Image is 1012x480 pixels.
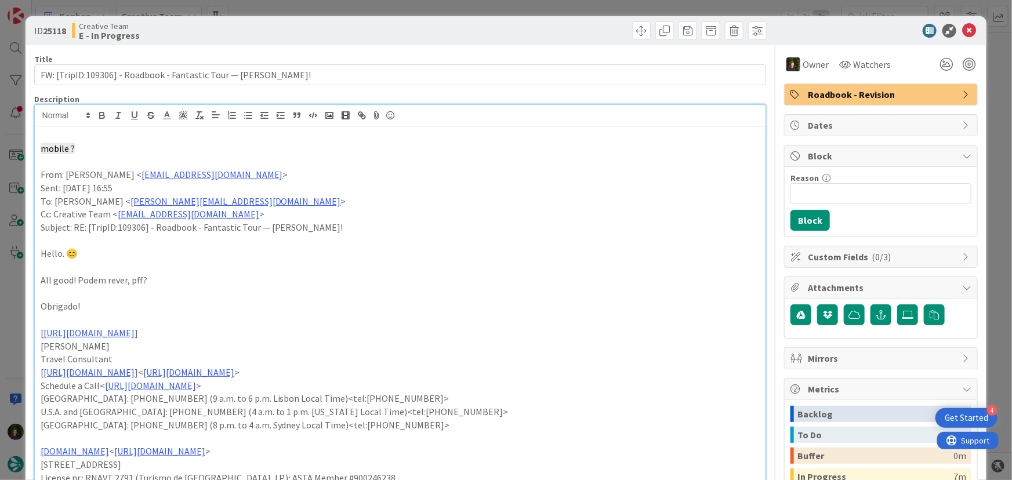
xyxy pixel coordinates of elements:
label: Reason [790,173,819,183]
b: 25118 [43,25,66,37]
span: Support [24,2,53,16]
b: E - In Progress [79,31,140,40]
a: [URL][DOMAIN_NAME] [43,366,135,378]
a: [URL][DOMAIN_NAME] [105,380,196,391]
p: All good! Podem rever, pff? [41,274,760,287]
a: [DOMAIN_NAME] [41,445,109,457]
span: Metrics [808,382,956,396]
div: Open Get Started checklist, remaining modules: 4 [935,408,998,428]
span: Owner [803,57,829,71]
span: Watchers [853,57,891,71]
p: Schedule a Call< > [41,379,760,392]
p: [PERSON_NAME] [41,340,760,353]
a: [PERSON_NAME][EMAIL_ADDRESS][DOMAIN_NAME] [130,195,341,207]
div: Buffer [797,448,953,464]
input: type card name here... [34,64,767,85]
div: 4 [987,405,998,416]
p: Obrigado! [41,300,760,313]
span: Dates [808,118,956,132]
p: Subject: RE: [TripID:109306] - Roadbook - Fantastic Tour — [PERSON_NAME]! [41,221,760,234]
p: [STREET_ADDRESS] [41,458,760,471]
span: Description [34,94,79,104]
label: Title [34,54,53,64]
p: [ ]< > [41,366,760,379]
span: mobile ? [41,143,75,154]
span: Creative Team [79,21,140,31]
button: Block [790,210,830,231]
span: Custom Fields [808,250,956,264]
p: [GEOGRAPHIC_DATA]: [PHONE_NUMBER] (8 p.m. to 4 a.m. Sydney Local Time)<tel:[PHONE_NUMBER]> [41,419,760,432]
span: Roadbook - Revision [808,88,956,101]
p: U.S.A. and [GEOGRAPHIC_DATA]: [PHONE_NUMBER] (4 a.m. to 1 p.m. [US_STATE] Local Time)<tel:[PHONE_... [41,405,760,419]
div: Backlog [797,406,953,422]
p: [GEOGRAPHIC_DATA]: [PHONE_NUMBER] (9 a.m. to 6 p.m. Lisbon Local Time)<tel:[PHONE_NUMBER]> [41,392,760,405]
span: ( 0/3 ) [872,251,891,263]
a: [EMAIL_ADDRESS][DOMAIN_NAME] [118,208,259,220]
div: 0m [953,448,966,464]
span: Block [808,149,956,163]
a: [URL][DOMAIN_NAME] [114,445,205,457]
p: Sent: [DATE] 16:55 [41,181,760,195]
div: Get Started [945,412,988,424]
p: Travel Consultant [41,352,760,366]
p: From: [PERSON_NAME] < > [41,168,760,181]
img: MC [786,57,800,71]
div: 0m [953,406,966,422]
a: [EMAIL_ADDRESS][DOMAIN_NAME] [142,169,283,180]
p: < > [41,445,760,458]
a: [URL][DOMAIN_NAME] [143,366,234,378]
p: [ ] [41,326,760,340]
span: Attachments [808,281,956,294]
span: ID [34,24,66,38]
span: Mirrors [808,351,956,365]
a: [URL][DOMAIN_NAME] [43,327,135,339]
p: To: [PERSON_NAME] < > [41,195,760,208]
p: Hello. 😊 [41,247,760,260]
div: To Do [797,427,949,443]
p: Cc: Creative Team < > [41,208,760,221]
